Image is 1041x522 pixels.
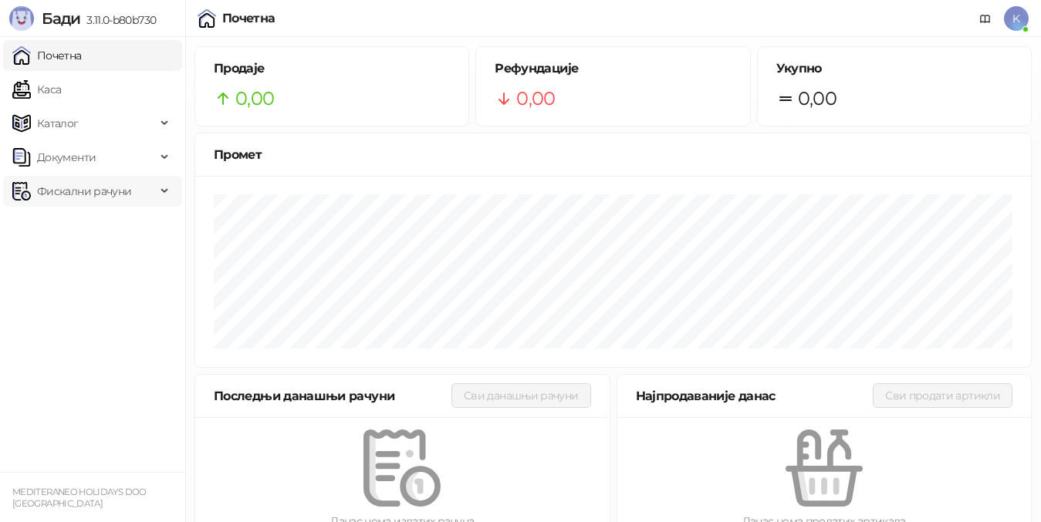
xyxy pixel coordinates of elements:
[42,9,80,28] span: Бади
[37,142,96,173] span: Документи
[973,6,998,31] a: Документација
[516,84,555,113] span: 0,00
[776,59,1012,78] h5: Укупно
[235,84,274,113] span: 0,00
[222,12,275,25] div: Почетна
[12,74,61,105] a: Каса
[214,386,451,406] div: Последњи данашњи рачуни
[214,145,1012,164] div: Промет
[798,84,837,113] span: 0,00
[12,487,147,509] small: MEDITERANEO HOLIDAYS DOO [GEOGRAPHIC_DATA]
[37,108,79,139] span: Каталог
[37,176,131,207] span: Фискални рачуни
[1004,6,1029,31] span: K
[636,386,874,406] div: Најпродаваније данас
[12,40,82,71] a: Почетна
[451,383,590,408] button: Сви данашњи рачуни
[873,383,1012,408] button: Сви продати артикли
[495,59,731,78] h5: Рефундације
[214,59,450,78] h5: Продаје
[9,6,34,31] img: Logo
[80,13,156,27] span: 3.11.0-b80b730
